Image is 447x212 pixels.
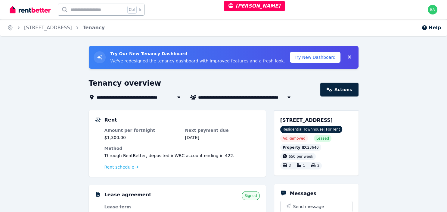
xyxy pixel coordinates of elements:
[345,52,354,62] button: Collapse banner
[89,46,359,69] div: Try New Tenancy Dashboard
[104,127,179,133] dt: Amount per fortnight
[10,5,51,14] img: RentBetter
[283,136,306,141] span: Ad: Removed
[104,164,134,170] span: Rent schedule
[83,25,105,30] a: Tenancy
[290,190,316,197] h5: Messages
[139,7,141,12] span: k
[110,58,285,64] p: We've redesigned the tenancy dashboard with improved features and a fresh look.
[421,24,441,31] button: Help
[281,201,352,212] button: Send message
[185,127,260,133] dt: Next payment due
[280,126,343,133] span: Residential Townhouse | For rent
[290,52,340,63] button: Try New Dashboard
[280,117,333,123] span: [STREET_ADDRESS]
[293,204,324,210] span: Send message
[320,83,358,97] a: Actions
[104,134,179,141] dd: $1,300.00
[289,164,291,168] span: 3
[316,136,329,141] span: Leased
[280,144,321,151] div: : 23640
[104,116,117,124] h5: Rent
[185,134,260,141] dd: [DATE]
[104,164,139,170] a: Rent schedule
[289,154,313,159] span: 650 per week
[244,193,257,198] span: Signed
[428,5,437,14] img: earl@rentbetter.com.au
[317,164,320,168] span: 2
[95,118,101,122] img: Rental Payments
[283,145,306,150] span: Property ID
[24,25,72,30] a: [STREET_ADDRESS]
[104,204,179,210] dt: Lease term
[104,153,234,158] span: Through RentBetter , deposited in WBC account ending in 422 .
[89,78,161,88] h1: Tenancy overview
[104,145,260,151] dt: Method
[127,6,137,14] span: Ctrl
[303,164,305,168] span: 1
[228,3,281,9] span: [PERSON_NAME]
[104,191,151,198] h5: Lease agreement
[110,51,285,57] h3: Try Our New Tenancy Dashboard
